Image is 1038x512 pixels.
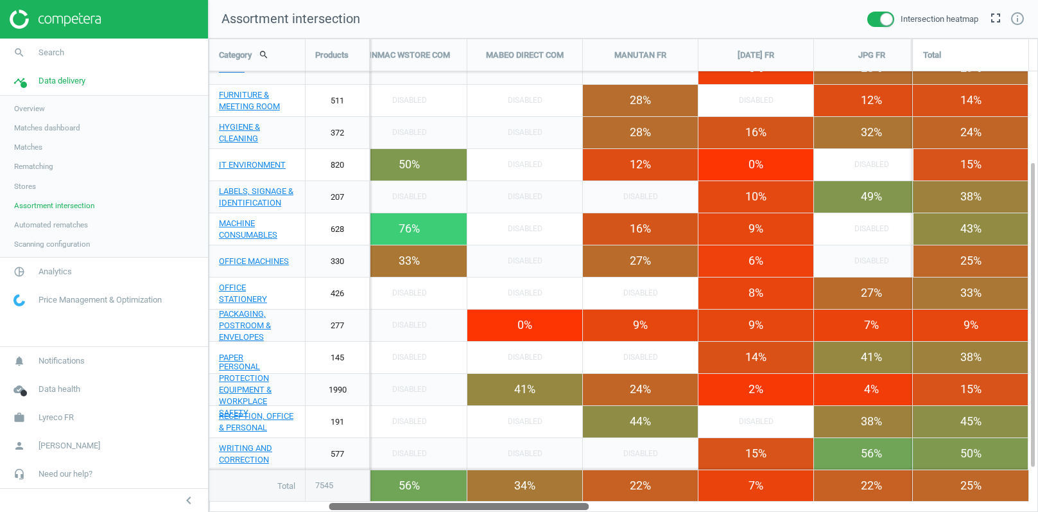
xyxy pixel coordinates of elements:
div: 9% [583,310,698,341]
span: Rematching [14,161,53,172]
span: Disabled [392,278,427,309]
i: timeline [7,69,31,93]
span: Disabled [392,117,427,148]
div: 14% [913,85,1028,116]
div: 34 % [467,470,582,501]
span: Search [39,47,64,58]
div: 12% [814,85,929,116]
div: 56 % [352,470,467,501]
div: Total [913,39,1028,71]
div: INMAC WSTORE COM [352,39,467,71]
i: cloud_done [7,377,31,402]
div: 0% [467,310,582,341]
span: Matches [14,142,42,152]
span: Analytics [39,266,72,278]
a: IT ENVIRONMENT [209,149,305,181]
span: Disabled [508,278,542,309]
div: 10% [698,181,813,213]
div: 14% [698,342,813,373]
span: Disabled [623,342,658,373]
a: 191 [306,406,369,438]
a: 277 [306,310,369,342]
div: 44% [583,406,698,437]
div: 27% [814,278,929,309]
a: PACKAGING, POSTROOM & ENVELOPES [209,310,305,342]
div: 38% [913,342,1028,373]
span: Disabled [392,374,427,405]
div: 7545 [306,470,369,501]
div: 32% [814,117,929,148]
div: 28% [583,117,698,148]
i: pie_chart_outlined [7,260,31,284]
span: Disabled [392,406,427,437]
div: MABEO DIRECT COM [467,39,582,71]
span: Price Management & Optimization [39,294,162,306]
div: 41% [814,342,929,373]
div: 12% [583,149,698,181]
div: 22 % [583,470,698,501]
span: Disabled [739,406,774,437]
i: work [7,405,31,430]
div: JPG FR [814,39,929,71]
span: Disabled [508,406,542,437]
i: search [7,40,31,65]
span: Notifications [39,355,85,367]
a: 628 [306,213,369,245]
span: Disabled [739,85,774,116]
div: Category [209,39,305,71]
span: Disabled [508,438,542,470]
div: MANUTAN FR [583,39,698,71]
span: Disabled [623,278,658,309]
a: 330 [306,245,369,278]
span: Disabled [392,85,427,116]
div: 38% [913,181,1028,213]
div: 50% [352,149,467,181]
a: LABELS, SIGNAGE & IDENTIFICATION [209,181,305,213]
a: 145 [306,342,369,374]
span: Intersection heatmap [901,13,978,25]
div: 56% [814,438,929,470]
span: Disabled [623,181,658,213]
a: info_outline [1010,11,1025,28]
a: RECEPTION, OFFICE & PERSONAL [209,406,305,438]
span: Disabled [854,149,889,181]
div: 0% [698,149,813,181]
span: Disabled [508,342,542,373]
span: Data health [39,384,80,395]
a: 577 [306,438,369,470]
div: 16% [583,213,698,245]
span: Disabled [508,181,542,213]
button: chevron_left [173,492,205,509]
div: 7% [814,310,929,341]
div: 45% [913,406,1028,437]
a: OFFICE MACHINES [209,245,305,278]
span: Assortment intersection [14,200,94,211]
div: 28% [583,85,698,116]
span: Need our help? [39,468,92,480]
div: 50% [913,438,1028,470]
span: Disabled [392,181,427,213]
a: PERSONAL PROTECTION EQUIPMENT & WORKPLACE SAFETY [209,374,305,406]
div: 49% [814,181,929,213]
div: 25% [913,245,1028,277]
div: 9% [698,213,813,245]
a: MACHINE CONSUMABLES [209,213,305,245]
img: ajHJNr6hYgQAAAAASUVORK5CYII= [10,10,101,29]
span: Disabled [392,438,427,470]
div: 22 % [814,470,929,501]
div: 15% [913,149,1028,181]
div: 15% [698,438,813,470]
div: 6% [698,245,813,277]
span: Disabled [508,85,542,116]
span: [PERSON_NAME] [39,440,100,452]
button: search [252,44,276,66]
div: 2% [698,374,813,405]
i: person [7,434,31,458]
span: Disabled [623,438,658,470]
div: 7 % [698,470,813,501]
span: Disabled [508,213,542,245]
span: Overview [14,103,45,114]
a: OFFICE STATIONERY [209,278,305,310]
div: Total [209,470,305,502]
div: Products [306,39,369,71]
